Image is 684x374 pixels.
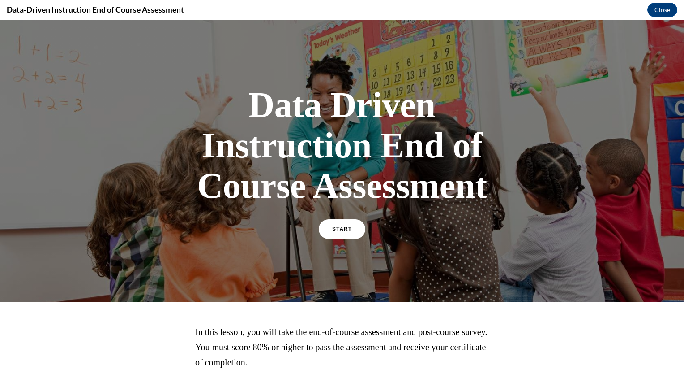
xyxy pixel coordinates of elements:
[195,307,487,347] span: In this lesson, you will take the end-of-course assessment and post-course survey. You must score...
[319,199,365,219] a: START
[7,4,184,15] h4: Data-Driven Instruction End of Course Assessment
[647,3,677,17] button: Close
[332,206,352,212] span: START
[185,65,499,186] h1: Data Driven Instruction End of Course Assessment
